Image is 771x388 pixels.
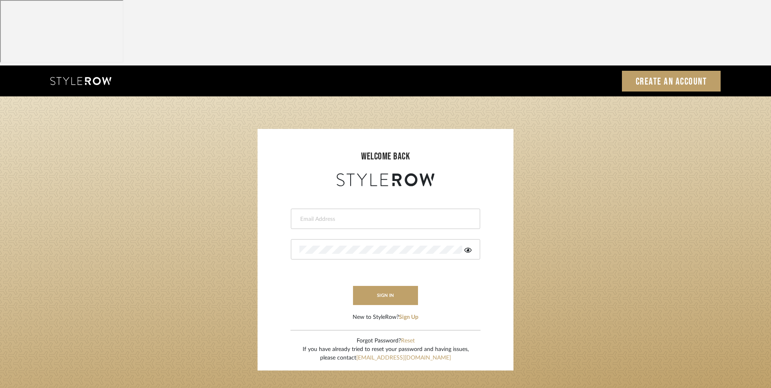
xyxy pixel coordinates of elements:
[353,286,418,305] button: sign in
[266,149,505,164] div: welcome back
[303,345,469,362] div: If you have already tried to reset your password and having issues, please contact
[353,313,418,322] div: New to StyleRow?
[622,71,721,92] a: Create an Account
[356,355,451,361] a: [EMAIL_ADDRESS][DOMAIN_NAME]
[299,215,470,223] input: Email Address
[401,337,415,345] button: Reset
[399,313,418,322] button: Sign Up
[303,337,469,345] div: Forgot Password?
